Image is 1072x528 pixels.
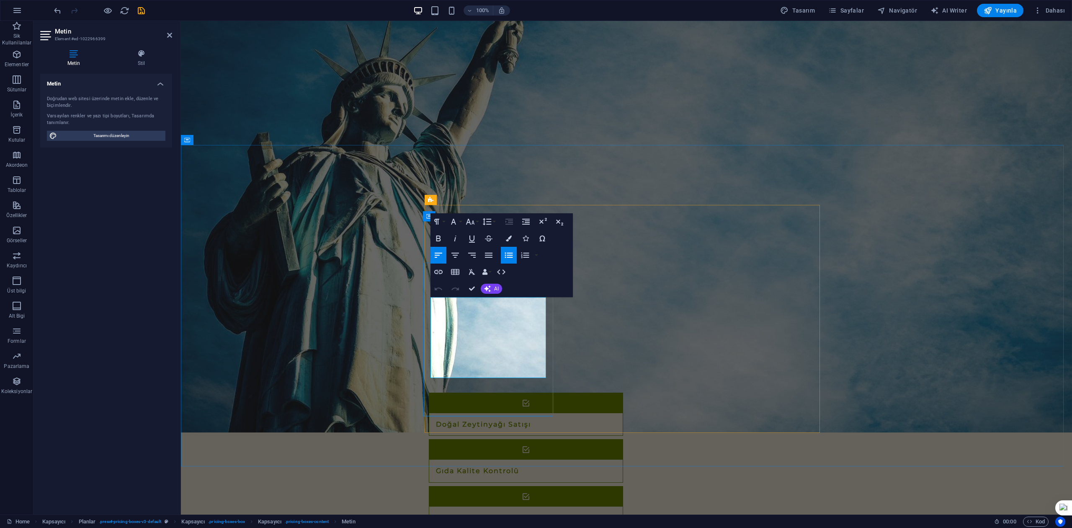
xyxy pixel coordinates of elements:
span: AI Writer [930,6,967,15]
button: Increase Indent [501,213,517,230]
span: 00 00 [1003,517,1016,527]
button: Special Characters [534,230,550,247]
p: Kutular [8,137,26,143]
button: Align Justify [481,247,497,264]
button: Ordered List [533,247,540,264]
button: Sayfalar [825,4,867,17]
button: AI Writer [927,4,970,17]
a: Seçimi iptal etmek için tıkla. Sayfaları açmak için çift tıkla [7,517,30,527]
span: Tasarımı düzenleyin [59,131,163,141]
p: Formlar [8,338,26,344]
span: : [1009,518,1010,525]
button: Superscript [535,213,551,230]
button: Navigatör [874,4,920,17]
button: Tasarımı düzenleyin [47,131,165,141]
h4: Stil [111,49,172,67]
button: undo [52,5,62,16]
button: Colors [501,230,517,247]
i: Kaydet (Ctrl+S) [137,6,146,16]
button: Font Family [447,213,463,230]
button: Unordered List [501,247,517,264]
button: Ön izleme modundan çıkıp düzenlemeye devam etmek için buraya tıklayın [103,5,113,16]
h2: Metin [55,28,172,35]
span: . pricing-boxes-content [285,517,329,527]
button: Confirm (Ctrl+⏎) [464,280,480,297]
p: Sütunlar [7,86,27,93]
button: Bold (Ctrl+B) [430,230,446,247]
button: Align Right [464,247,480,264]
p: Özellikler [6,212,27,219]
span: Dahası [1033,6,1065,15]
button: Underline (Ctrl+U) [464,230,480,247]
button: reload [119,5,129,16]
button: Icons [518,230,533,247]
button: save [136,5,146,16]
button: Clear Formatting [464,264,480,280]
nav: breadcrumb [42,517,356,527]
button: Tasarım [777,4,818,17]
button: Dahası [1030,4,1068,17]
button: Data Bindings [481,264,492,280]
button: AI [481,284,502,294]
span: Sayfalar [828,6,864,15]
button: Italic (Ctrl+I) [447,230,463,247]
button: Decrease Indent [518,213,534,230]
span: Kod [1027,517,1045,527]
button: Subscript [551,213,567,230]
p: Koleksiyonlar [1,388,32,395]
span: AI [494,286,499,291]
p: Tablolar [8,187,26,194]
p: Görseller [7,237,27,244]
button: Font Size [464,213,480,230]
button: Undo (Ctrl+Z) [430,280,446,297]
button: Usercentrics [1055,517,1065,527]
button: Kod [1023,517,1049,527]
p: Üst bilgi [7,287,26,294]
span: Navigatör [877,6,917,15]
span: Seçmek için tıkla. Düzenlemek için çift tıkla [258,517,281,527]
span: . preset-pricing-boxes-v3-default [99,517,161,527]
span: Seçmek için tıkla. Düzenlemek için çift tıkla [181,517,205,527]
button: Strikethrough [481,230,497,247]
p: Kaydırıcı [7,262,27,269]
div: Doğrudan web sitesi üzerinde metin ekle, düzenle ve biçimlendir. [47,96,165,109]
h4: Metin [40,49,111,67]
p: Elementler [5,61,29,68]
h3: Element #ed-1022966399 [55,35,155,43]
p: Pazarlama [4,363,29,370]
button: Align Center [447,247,463,264]
i: Bu element, özelleştirilebilir bir ön ayar [165,519,168,524]
span: . pricing-boxes-box [208,517,245,527]
button: Redo (Ctrl+Shift+Z) [447,280,463,297]
button: Paragraph Format [430,213,446,230]
h4: Metin [40,74,172,89]
button: HTML [493,264,509,280]
p: Alt Bigi [9,313,25,319]
div: Varsayılan renkler ve yazı tipi boyutları, Tasarımda tanımlanır. [47,113,165,127]
i: Yeniden boyutlandırmada yakınlaştırma düzeyini seçilen cihaza uyacak şekilde otomatik olarak ayarla. [498,7,505,14]
span: Seçmek için tıkla. Düzenlemek için çift tıkla [342,517,355,527]
span: Seçmek için tıkla. Düzenlemek için çift tıkla [79,517,96,527]
p: İçerik [10,111,23,118]
i: Sayfayı yeniden yükleyin [120,6,129,16]
button: Ordered List [517,247,533,264]
span: Seçmek için tıkla. Düzenlemek için çift tıkla [42,517,66,527]
span: Yayınla [984,6,1017,15]
button: Line Height [481,213,497,230]
h6: 100% [476,5,490,16]
h6: Oturum süresi [994,517,1016,527]
button: Yayınla [977,4,1023,17]
button: Insert Link [430,264,446,280]
span: Tasarım [780,6,815,15]
button: 100% [464,5,493,16]
button: Align Left [430,247,446,264]
div: Tasarım (Ctrl+Alt+Y) [777,4,818,17]
p: Akordeon [6,162,28,168]
i: Geri al: Metni değiştir (Ctrl+Z) [53,6,62,16]
button: Insert Table [447,264,463,280]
